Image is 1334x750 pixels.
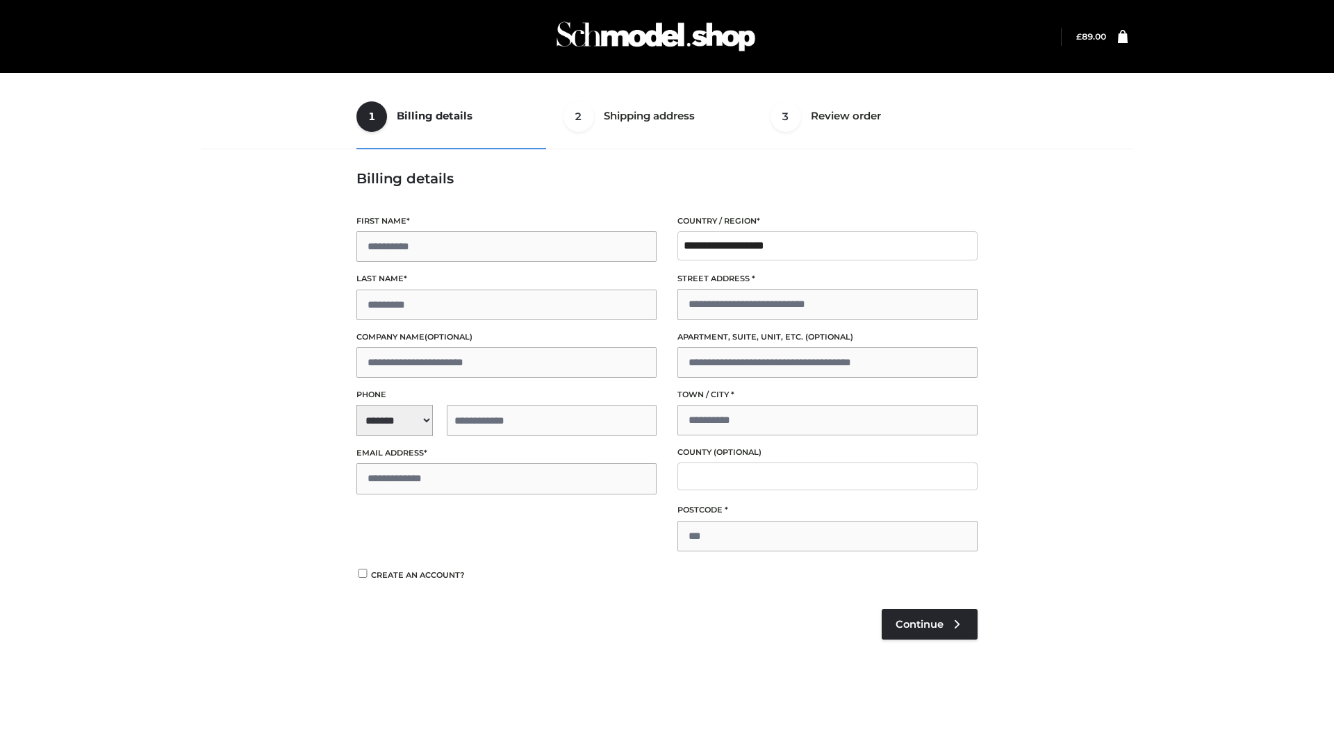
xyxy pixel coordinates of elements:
[677,215,978,228] label: Country / Region
[371,570,465,580] span: Create an account?
[1076,31,1106,42] bdi: 89.00
[1076,31,1082,42] span: £
[356,170,978,187] h3: Billing details
[356,569,369,578] input: Create an account?
[677,446,978,459] label: County
[677,331,978,344] label: Apartment, suite, unit, etc.
[882,609,978,640] a: Continue
[714,447,761,457] span: (optional)
[805,332,853,342] span: (optional)
[356,388,657,401] label: Phone
[356,331,657,344] label: Company name
[356,447,657,460] label: Email address
[356,215,657,228] label: First name
[425,332,472,342] span: (optional)
[677,388,978,401] label: Town / City
[896,618,944,631] span: Continue
[1076,31,1106,42] a: £89.00
[677,503,978,517] label: Postcode
[677,272,978,285] label: Street address
[552,9,760,64] img: Schmodel Admin 964
[356,272,657,285] label: Last name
